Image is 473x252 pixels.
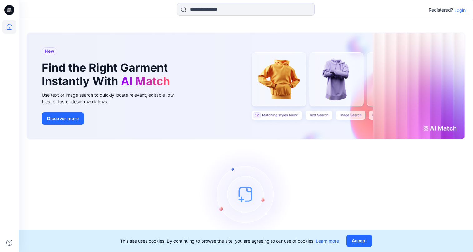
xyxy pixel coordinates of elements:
button: Accept [346,235,372,247]
div: Use text or image search to quickly locate relevant, editable .bw files for faster design workflows. [42,92,182,105]
p: This site uses cookies. By continuing to browse the site, you are agreeing to our use of cookies. [120,238,339,244]
img: empty-state-image.svg [199,147,293,241]
button: Discover more [42,112,84,125]
h1: Find the Right Garment Instantly With [42,61,173,88]
span: New [45,47,54,55]
span: AI Match [121,74,170,88]
p: Registered? [429,6,453,14]
a: Learn more [316,238,339,244]
p: Login [454,7,466,13]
